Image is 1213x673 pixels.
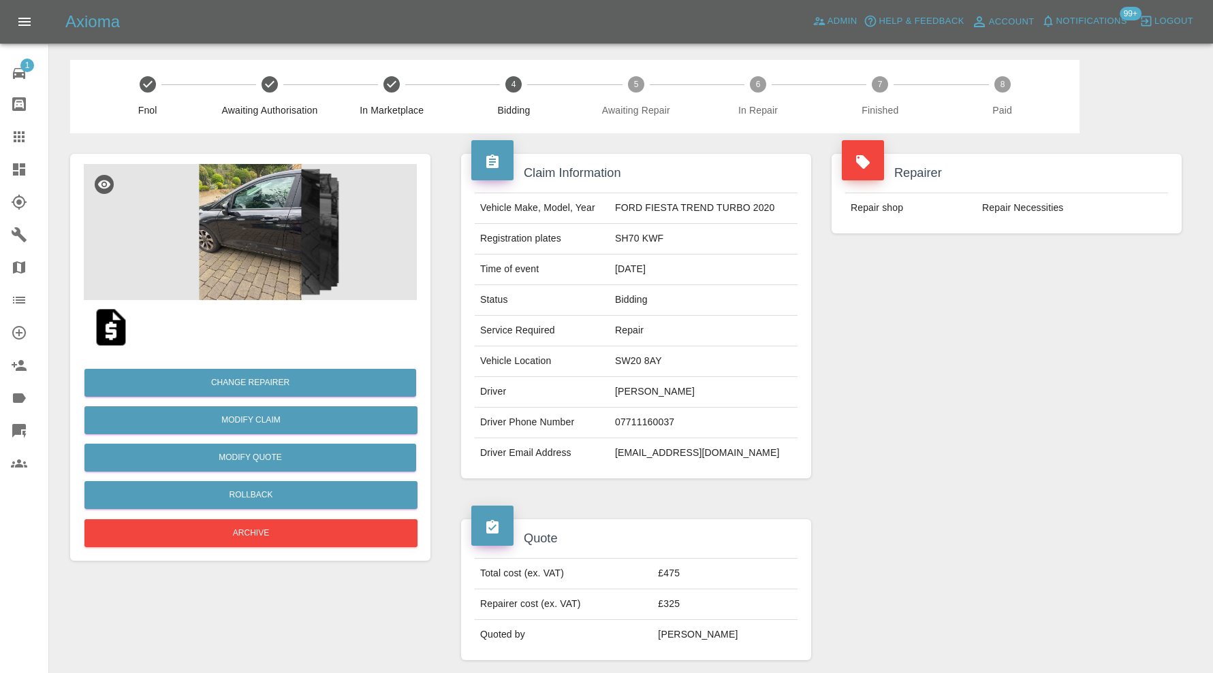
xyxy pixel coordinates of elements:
span: In Marketplace [336,103,447,117]
text: 7 [878,80,883,89]
td: Driver [475,377,610,408]
td: £325 [652,589,798,620]
span: 1 [20,59,34,72]
button: Logout [1136,11,1197,32]
td: Service Required [475,316,610,346]
td: [PERSON_NAME] [652,620,798,650]
text: 5 [633,80,638,89]
text: 8 [1000,80,1005,89]
td: Repair Necessities [977,193,1168,223]
td: Total cost (ex. VAT) [475,559,652,589]
td: [PERSON_NAME] [610,377,798,408]
td: £475 [652,559,798,589]
td: [EMAIL_ADDRESS][DOMAIN_NAME] [610,438,798,468]
td: FORD FIESTA TREND TURBO 2020 [610,193,798,224]
button: Open drawer [8,5,41,38]
span: Awaiting Authorisation [214,103,325,117]
td: Repairer cost (ex. VAT) [475,589,652,620]
button: Help & Feedback [860,11,967,32]
td: Registration plates [475,224,610,255]
td: Driver Email Address [475,438,610,468]
button: Notifications [1038,11,1131,32]
img: qt_1S8NRPA4aDea5wMj9NXmYcrE [89,306,133,349]
a: Modify Claim [84,406,418,434]
td: Bidding [610,285,798,316]
td: SH70 KWF [610,224,798,255]
span: Bidding [458,103,569,117]
h4: Claim Information [471,164,801,182]
h5: Axioma [65,11,120,33]
span: Fnol [92,103,203,117]
td: Vehicle Location [475,346,610,377]
td: [DATE] [610,255,798,285]
img: 0f8e3fe7-4704-444d-a63a-5602bfbeb036 [84,164,417,300]
span: Awaiting Repair [580,103,691,117]
a: Admin [809,11,861,32]
td: SW20 8AY [610,346,798,377]
h4: Quote [471,529,801,548]
span: Account [989,14,1035,30]
td: Repair shop [845,193,977,223]
span: In Repair [702,103,813,117]
text: 6 [756,80,761,89]
span: Paid [947,103,1058,117]
td: Vehicle Make, Model, Year [475,193,610,224]
text: 4 [511,80,516,89]
span: Notifications [1056,14,1127,29]
span: 99+ [1120,7,1141,20]
button: Rollback [84,481,418,509]
button: Archive [84,519,418,547]
span: Logout [1154,14,1193,29]
h4: Repairer [842,164,1171,182]
a: Account [968,11,1038,33]
td: Repair [610,316,798,346]
span: Admin [828,14,857,29]
td: Quoted by [475,620,652,650]
td: Time of event [475,255,610,285]
span: Finished [825,103,936,117]
td: Status [475,285,610,316]
button: Change Repairer [84,369,416,397]
td: 07711160037 [610,408,798,438]
span: Help & Feedback [879,14,964,29]
button: Modify Quote [84,444,416,472]
td: Driver Phone Number [475,408,610,438]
